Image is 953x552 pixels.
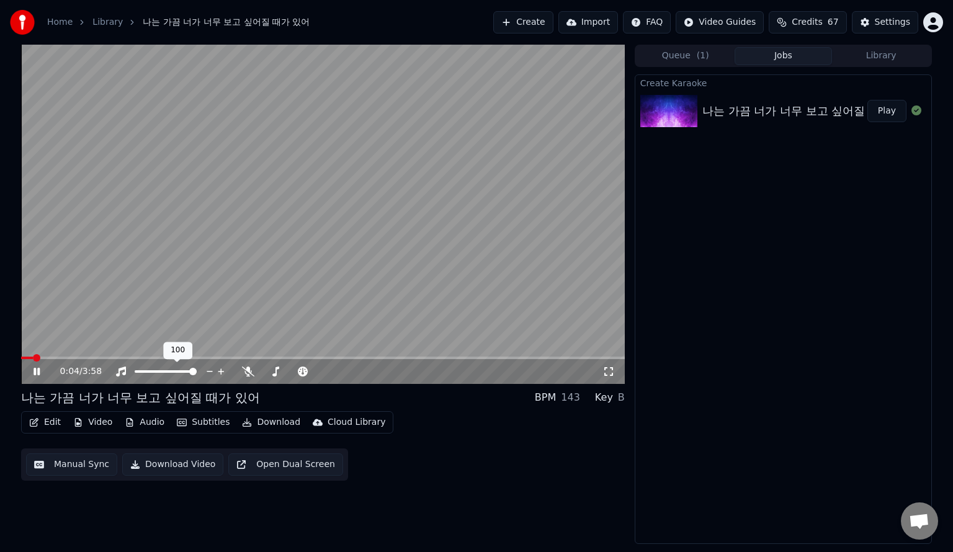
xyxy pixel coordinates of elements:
[792,16,822,29] span: Credits
[47,16,310,29] nav: breadcrumb
[637,47,735,65] button: Queue
[702,102,917,120] div: 나는 가끔 너가 너무 보고 싶어질 때가 있어
[68,414,117,431] button: Video
[769,11,846,33] button: Credits67
[875,16,910,29] div: Settings
[172,414,235,431] button: Subtitles
[122,453,223,476] button: Download Video
[832,47,930,65] button: Library
[901,502,938,540] div: 채팅 열기
[328,416,385,429] div: Cloud Library
[10,10,35,35] img: youka
[561,390,580,405] div: 143
[697,50,709,62] span: ( 1 )
[143,16,310,29] span: 나는 가끔 너가 너무 보고 싶어질 때가 있어
[867,100,906,122] button: Play
[535,390,556,405] div: BPM
[24,414,66,431] button: Edit
[735,47,833,65] button: Jobs
[558,11,618,33] button: Import
[237,414,305,431] button: Download
[228,453,343,476] button: Open Dual Screen
[60,365,90,378] div: /
[163,342,192,359] div: 100
[618,390,625,405] div: B
[83,365,102,378] span: 3:58
[60,365,79,378] span: 0:04
[852,11,918,33] button: Settings
[26,453,117,476] button: Manual Sync
[120,414,169,431] button: Audio
[623,11,671,33] button: FAQ
[635,75,931,90] div: Create Karaoke
[21,389,260,406] div: 나는 가끔 너가 너무 보고 싶어질 때가 있어
[47,16,73,29] a: Home
[828,16,839,29] span: 67
[595,390,613,405] div: Key
[493,11,553,33] button: Create
[676,11,764,33] button: Video Guides
[92,16,123,29] a: Library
